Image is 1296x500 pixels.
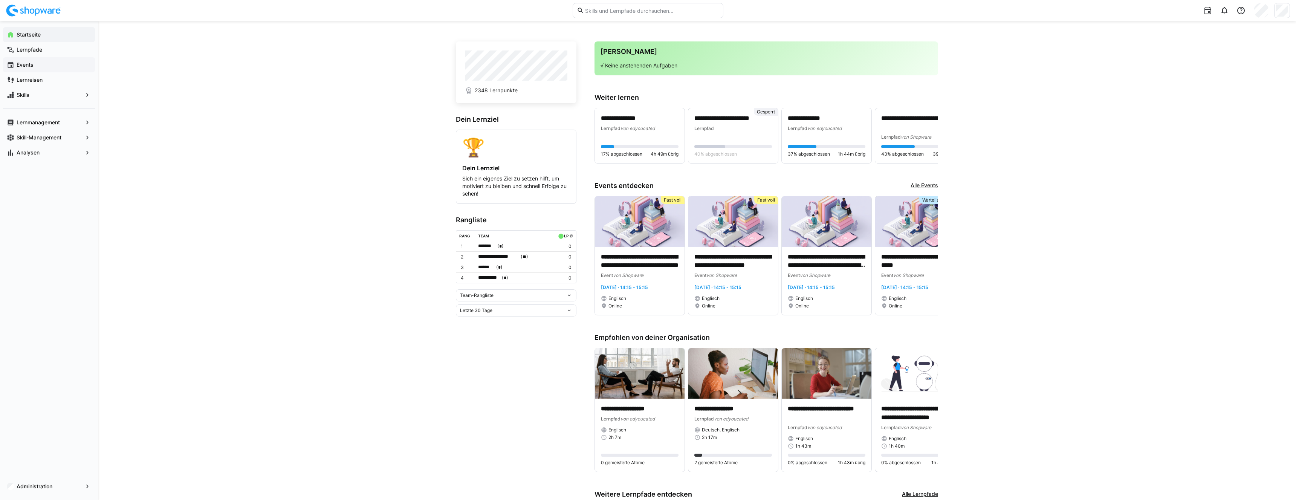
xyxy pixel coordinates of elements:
[922,197,962,203] span: Warteliste geöffnet
[459,234,470,238] div: Rang
[782,196,871,247] img: image
[688,348,778,399] img: image
[461,265,472,271] p: 3
[584,7,719,14] input: Skills und Lernpfade durchsuchen…
[881,134,901,140] span: Lernpfad
[496,263,503,271] span: ( )
[595,348,685,399] img: image
[795,303,809,309] span: Online
[893,272,924,278] span: von Shopware
[601,460,645,466] span: 0 gemeisterte Atome
[706,272,737,278] span: von Shopware
[556,243,572,249] p: 0
[807,125,842,131] span: von edyoucated
[456,115,576,124] h3: Dein Lernziel
[608,427,626,433] span: Englisch
[782,348,871,399] img: image
[800,272,830,278] span: von Shopware
[601,125,620,131] span: Lernpfad
[620,416,655,422] span: von edyoucated
[502,274,508,282] span: ( )
[462,175,570,197] p: Sich ein eigenes Ziel zu setzen hilft, um motiviert zu bleiben und schnell Erfolge zu sehen!
[595,490,692,498] h3: Weitere Lernpfade entdecken
[881,284,928,290] span: [DATE] · 14:15 - 15:15
[460,292,494,298] span: Team-Rangliste
[807,425,842,430] span: von edyoucated
[875,348,965,399] img: image
[460,307,492,313] span: Letzte 30 Tage
[595,182,654,190] h3: Events entdecken
[694,125,714,131] span: Lernpfad
[462,164,570,172] h4: Dein Lernziel
[694,284,741,290] span: [DATE] · 14:15 - 15:15
[595,196,685,247] img: image
[694,151,737,157] span: 40% abgeschlossen
[838,151,865,157] span: 1h 44m übrig
[556,265,572,271] p: 0
[601,62,932,69] p: √ Keine anstehenden Aufgaben
[788,284,835,290] span: [DATE] · 14:15 - 15:15
[570,232,573,239] a: ø
[601,416,620,422] span: Lernpfad
[757,109,775,115] span: Gesperrt
[461,254,472,260] p: 2
[881,151,924,157] span: 43% abgeschlossen
[688,196,778,247] img: image
[613,272,643,278] span: von Shopware
[694,416,714,422] span: Lernpfad
[556,254,572,260] p: 0
[564,234,569,238] div: LP
[881,460,921,466] span: 0% abgeschlossen
[795,295,813,301] span: Englisch
[595,333,938,342] h3: Empfohlen von deiner Organisation
[788,272,800,278] span: Event
[889,303,902,309] span: Online
[788,425,807,430] span: Lernpfad
[462,136,570,158] div: 🏆
[601,151,642,157] span: 17% abgeschlossen
[902,490,938,498] a: Alle Lernpfade
[795,443,811,449] span: 1h 43m
[601,272,613,278] span: Event
[788,125,807,131] span: Lernpfad
[620,125,655,131] span: von edyoucated
[608,303,622,309] span: Online
[881,272,893,278] span: Event
[475,87,518,94] span: 2348 Lernpunkte
[788,151,830,157] span: 37% abgeschlossen
[595,93,938,102] h3: Weiter lernen
[694,460,738,466] span: 2 gemeisterte Atome
[889,443,905,449] span: 1h 40m
[664,197,682,203] span: Fast voll
[838,460,865,466] span: 1h 43m übrig
[651,151,679,157] span: 4h 49m übrig
[931,460,959,466] span: 1h 40m übrig
[702,434,717,440] span: 2h 17m
[456,216,576,224] h3: Rangliste
[933,151,959,157] span: 39 min übrig
[757,197,775,203] span: Fast voll
[702,295,720,301] span: Englisch
[901,425,931,430] span: von Shopware
[478,234,489,238] div: Team
[901,134,931,140] span: von Shopware
[521,253,528,261] span: ( )
[608,434,621,440] span: 2h 7m
[694,272,706,278] span: Event
[911,182,938,190] a: Alle Events
[702,427,740,433] span: Deutsch, Englisch
[556,275,572,281] p: 0
[881,425,901,430] span: Lernpfad
[795,436,813,442] span: Englisch
[889,295,906,301] span: Englisch
[601,284,648,290] span: [DATE] · 14:15 - 15:15
[497,242,504,250] span: ( )
[702,303,715,309] span: Online
[788,460,827,466] span: 0% abgeschlossen
[461,243,472,249] p: 1
[601,47,932,56] h3: [PERSON_NAME]
[461,275,472,281] p: 4
[714,416,748,422] span: von edyoucated
[889,436,906,442] span: Englisch
[608,295,626,301] span: Englisch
